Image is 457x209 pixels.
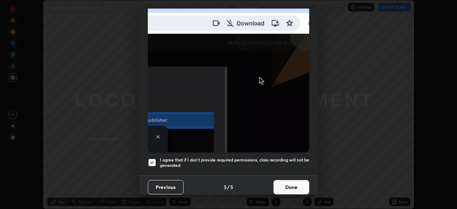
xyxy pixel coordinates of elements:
[230,183,233,191] h4: 5
[227,183,230,191] h4: /
[224,183,227,191] h4: 5
[148,180,184,194] button: Previous
[160,157,309,168] h5: I agree that if I don't provide required permissions, class recording will not be generated
[273,180,309,194] button: Done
